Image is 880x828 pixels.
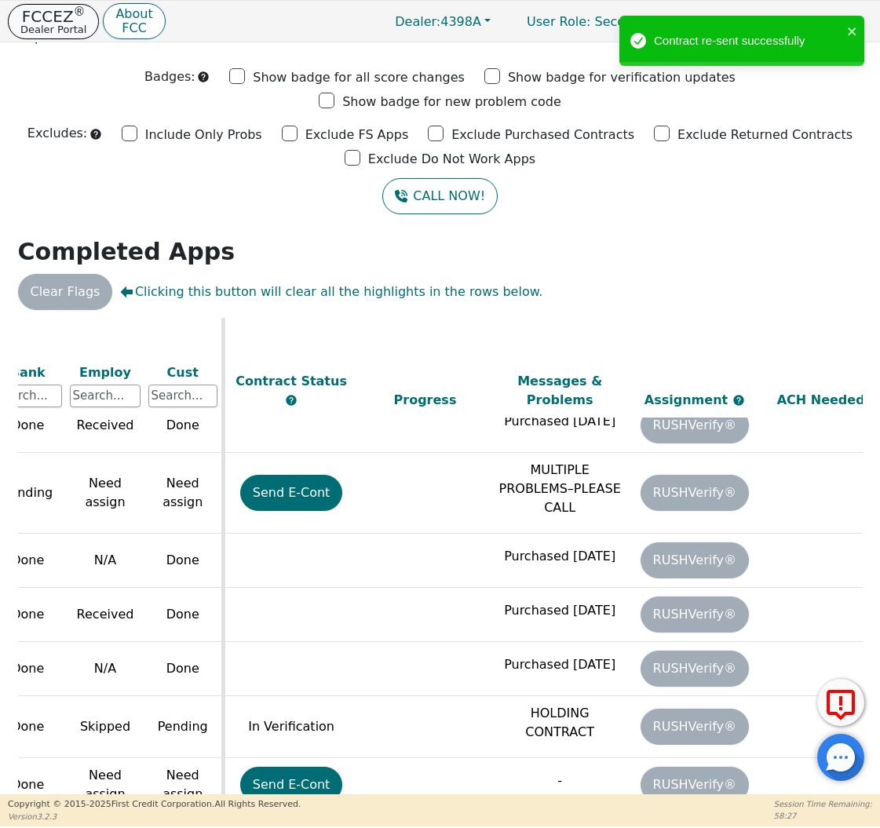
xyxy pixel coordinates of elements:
div: Progress [362,390,489,409]
td: N/A [66,641,144,695]
button: FCCEZ®Dealer Portal [8,4,99,39]
p: Secondary [511,6,677,37]
td: Done [144,641,223,695]
p: Show badge for all score changes [253,68,465,87]
p: Purchased [DATE] [496,601,623,620]
p: Version 3.2.3 [8,811,301,823]
sup: ® [74,5,86,19]
p: 58:27 [774,810,872,822]
span: Contract Status [236,373,347,388]
input: Search... [70,384,141,407]
button: AboutFCC [103,3,165,40]
span: Assignment [644,392,732,407]
td: Received [66,587,144,641]
td: Need assign [144,452,223,533]
a: User Role: Secondary [511,6,677,37]
strong: Completed Apps [18,238,236,265]
td: Received [66,398,144,452]
button: Report Error to FCC [817,679,864,726]
span: All Rights Reserved. [214,799,301,809]
p: FCCEZ [20,9,86,24]
p: HOLDING CONTRACT [496,704,623,742]
p: Show badge for new problem code [342,93,561,111]
button: Dealer:4398A [378,9,507,34]
button: Send E-Cont [240,767,343,803]
td: Pending [144,695,223,757]
span: Clicking this button will clear all the highlights in the rows below. [120,283,542,301]
p: Badges: [144,67,195,86]
td: Done [144,587,223,641]
p: Exclude Purchased Contracts [451,126,634,144]
p: Excludes: [27,124,87,143]
span: Dealer: [395,14,440,29]
p: Exclude Returned Contracts [677,126,853,144]
td: In Verification [223,695,358,757]
td: Need assign [144,757,223,812]
div: Contract re-sent successfully [654,32,842,50]
button: CALL NOW! [382,178,498,214]
td: Done [144,398,223,452]
div: Cust [148,363,217,382]
p: Purchased [DATE] [496,547,623,566]
p: Session Time Remaining: [774,798,872,810]
p: About [115,8,152,20]
button: Send E-Cont [240,475,343,511]
input: Search... [148,384,217,407]
span: User Role : [527,14,590,29]
p: Include Only Probs [145,126,262,144]
p: Dealer Portal [20,24,86,35]
p: FCC [115,22,152,35]
td: Skipped [66,695,144,757]
p: MULTIPLE PROBLEMS–PLEASE CALL [496,461,623,517]
span: ACH Needed [777,392,870,407]
td: Need assign [66,452,144,533]
p: Exclude Do Not Work Apps [368,150,535,169]
td: Done [144,533,223,587]
td: N/A [66,533,144,587]
p: Exclude FS Apps [305,126,409,144]
p: Copyright © 2015- 2025 First Credit Corporation. [8,798,301,812]
button: 4398A:[PERSON_NAME] [681,9,872,34]
p: Purchased [DATE] [496,655,623,674]
p: Purchased [DATE] [496,412,623,431]
div: Messages & Problems [496,371,623,409]
div: Employ [70,363,141,382]
span: 4398A [395,14,481,29]
button: close [847,22,858,40]
p: Show badge for verification updates [508,68,736,87]
td: Need assign [66,757,144,812]
p: - [496,771,623,790]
